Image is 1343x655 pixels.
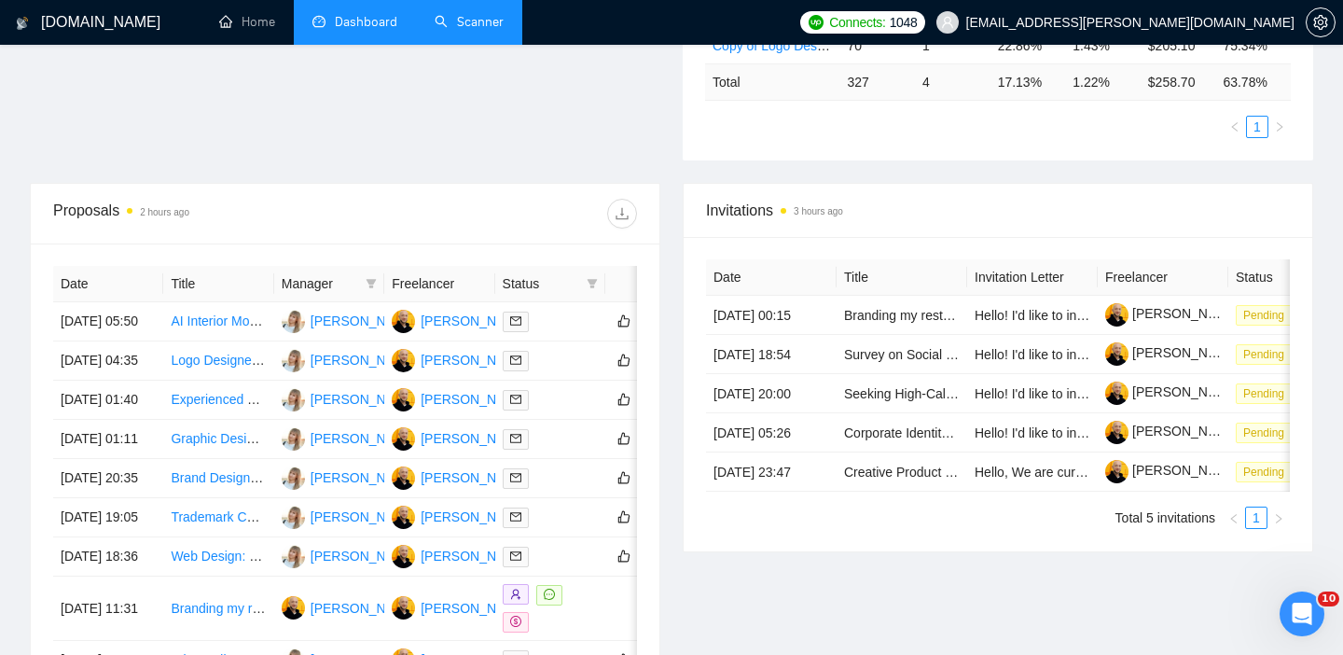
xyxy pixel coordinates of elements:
[1141,27,1216,63] td: $205.10
[1065,27,1141,63] td: 1.43%
[384,266,494,302] th: Freelancer
[421,467,528,488] div: [PERSON_NAME]
[844,425,1132,440] a: Corporate Identity Design for Smash Burger Shop
[510,472,521,483] span: mail
[1105,345,1239,360] a: [PERSON_NAME]
[392,509,528,523] a: BA[PERSON_NAME]
[1215,63,1291,100] td: 63.78 %
[1105,342,1128,366] img: c1OPu2xgpSycLZAzJTv4femfsj8knIsF7by61n_eEaape-s7Dwp3iKn42wou0qA-Oy
[713,38,835,53] a: Copy of Logo Design
[510,550,521,562] span: mail
[1224,116,1246,138] button: left
[706,453,837,492] td: [DATE] 23:47
[53,420,163,459] td: [DATE] 01:11
[1105,382,1128,405] img: c1OPu2xgpSycLZAzJTv4femfsj8knIsF7by61n_eEaape-s7Dwp3iKn42wou0qA-Oy
[392,548,528,563] a: BA[PERSON_NAME]
[53,341,163,381] td: [DATE] 04:35
[837,374,967,413] td: Seeking High-Caliber Marketers or Full-Service Marketing Agency for Partnership with Creative Agency
[544,589,555,600] span: message
[163,266,273,302] th: Title
[915,63,990,100] td: 4
[1268,116,1291,138] li: Next Page
[311,350,418,370] div: [PERSON_NAME]
[941,16,954,29] span: user
[53,302,163,341] td: [DATE] 05:50
[392,600,528,615] a: BA[PERSON_NAME]
[1105,463,1239,478] a: [PERSON_NAME]
[421,507,528,527] div: [PERSON_NAME]
[53,537,163,577] td: [DATE] 18:36
[1223,507,1245,529] li: Previous Page
[392,506,415,529] img: BA
[392,427,415,451] img: BA
[282,467,305,490] img: AK
[503,273,579,294] span: Status
[1306,15,1336,30] a: setting
[282,469,418,484] a: AK[PERSON_NAME]
[1236,464,1299,479] a: Pending
[163,498,273,537] td: Trademark Consulting Support – Filing & Strategy for Best Chance of Approval
[311,311,418,331] div: [PERSON_NAME]
[311,467,418,488] div: [PERSON_NAME]
[613,427,635,450] button: like
[915,27,990,63] td: 1
[844,465,1176,480] a: Creative Product Label Designer for Dietary Supplements
[163,459,273,498] td: Brand Designer Needed for Premium Beard Brand “Viking Ritual” (Logo, Colors, Style)
[53,498,163,537] td: [DATE] 19:05
[392,349,415,372] img: BA
[510,315,521,327] span: mail
[53,459,163,498] td: [DATE] 20:35
[171,601,307,616] a: Branding my restaurant
[1246,116,1268,138] li: 1
[335,14,397,30] span: Dashboard
[392,596,415,620] img: BA
[967,259,1098,296] th: Invitation Letter
[617,392,630,407] span: like
[617,549,630,564] span: like
[282,545,305,568] img: AK
[421,350,528,370] div: [PERSON_NAME]
[53,577,163,641] td: [DATE] 11:31
[990,27,1066,63] td: 22.86%
[617,470,630,485] span: like
[510,433,521,444] span: mail
[392,545,415,568] img: BA
[510,589,521,600] span: user-add
[1267,507,1290,529] li: Next Page
[1105,460,1128,483] img: c1OPu2xgpSycLZAzJTv4femfsj8knIsF7by61n_eEaape-s7Dwp3iKn42wou0qA-Oy
[311,546,418,566] div: [PERSON_NAME]
[583,270,602,298] span: filter
[1141,63,1216,100] td: $ 258.70
[890,12,918,33] span: 1048
[1236,344,1292,365] span: Pending
[282,391,418,406] a: AK[PERSON_NAME]
[705,63,839,100] td: Total
[16,8,29,38] img: logo
[1105,303,1128,327] img: c1OPu2xgpSycLZAzJTv4femfsj8knIsF7by61n_eEaape-s7Dwp3iKn42wou0qA-Oy
[608,206,636,221] span: download
[837,335,967,374] td: Survey on Social Robotics Adoption and Challenges – APAC and North America – Paid Survey
[1236,423,1292,443] span: Pending
[282,430,418,445] a: AK[PERSON_NAME]
[613,467,635,489] button: like
[1236,346,1299,361] a: Pending
[1267,507,1290,529] button: right
[1236,425,1299,439] a: Pending
[837,413,967,453] td: Corporate Identity Design for Smash Burger Shop
[282,349,305,372] img: AK
[421,546,528,566] div: [PERSON_NAME]
[613,349,635,371] button: like
[613,506,635,528] button: like
[435,14,504,30] a: searchScanner
[171,392,520,407] a: Experienced Packaging Designer for High-End Influencer Kit
[613,310,635,332] button: like
[1246,508,1267,528] a: 1
[282,600,418,615] a: BA[PERSON_NAME]
[392,391,528,406] a: BA[PERSON_NAME]
[282,427,305,451] img: AK
[392,388,415,411] img: BA
[312,15,325,28] span: dashboard
[311,428,418,449] div: [PERSON_NAME]
[1236,462,1292,482] span: Pending
[1228,513,1239,524] span: left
